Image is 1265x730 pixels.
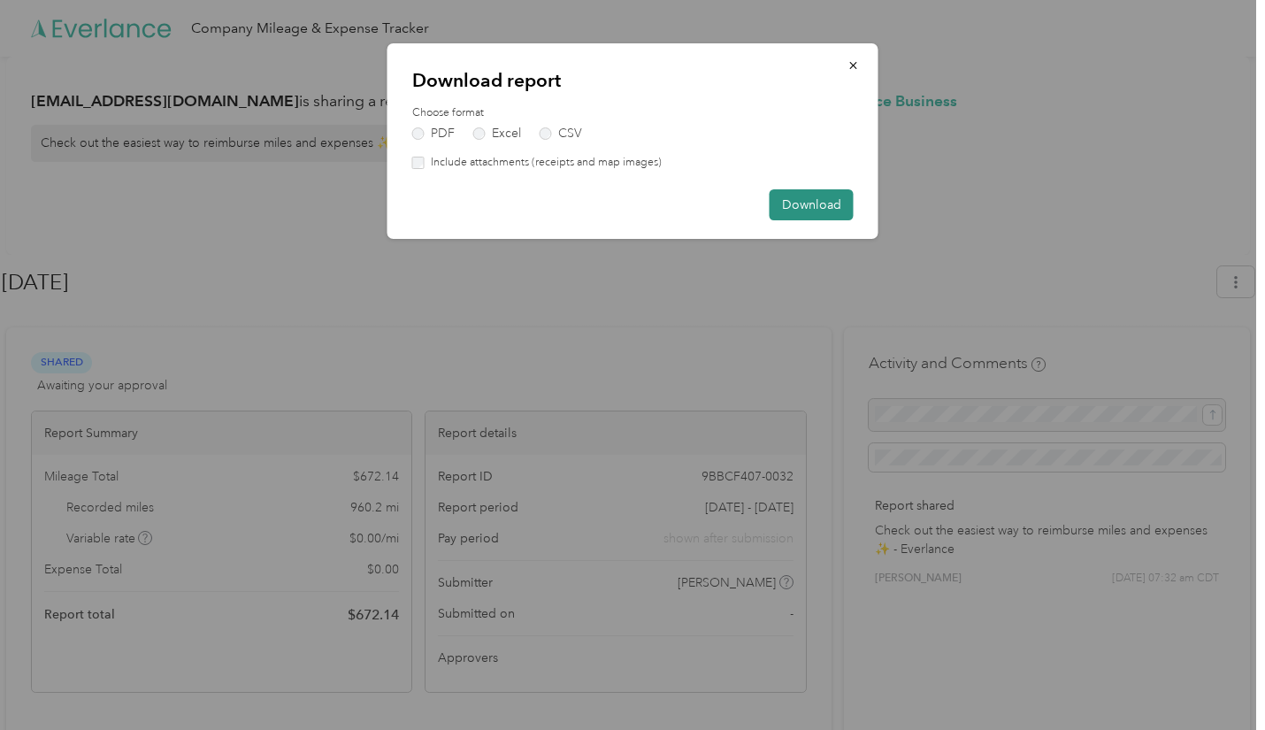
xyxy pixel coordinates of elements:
label: Choose format [412,105,854,121]
label: CSV [540,127,582,140]
label: Include attachments (receipts and map images) [425,155,662,171]
button: Download [770,189,854,220]
label: PDF [412,127,455,140]
p: Download report [412,68,854,93]
label: Excel [473,127,521,140]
